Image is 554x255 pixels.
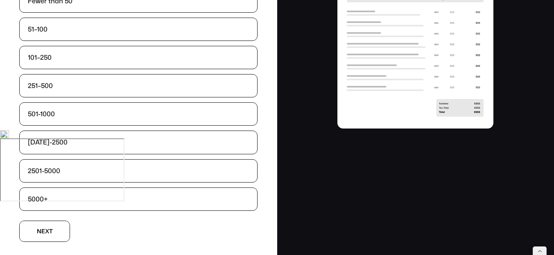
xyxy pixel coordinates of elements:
[20,188,257,210] label: 5000+
[37,228,41,234] span: N
[20,74,257,97] label: 251–500
[45,228,49,234] span: x
[41,228,45,234] span: e
[19,221,70,242] button: Next question
[20,46,257,69] label: 101–250
[20,160,257,182] label: 2501-5000
[20,18,257,41] label: 51–100
[20,131,257,153] label: [DATE]-2500
[49,228,53,234] span: t
[20,103,257,125] label: 501-1000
